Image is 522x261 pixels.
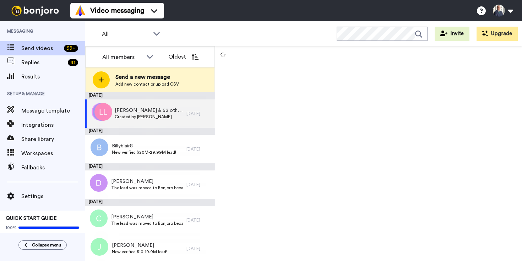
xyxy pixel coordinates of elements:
div: 41 [68,59,78,66]
div: [DATE] [186,246,211,251]
img: vm-color.svg [75,5,86,16]
span: [PERSON_NAME] [111,213,183,221]
button: Upgrade [477,27,518,41]
span: Billyblair8 [112,142,176,149]
span: Replies [21,58,65,67]
div: [DATE] [186,111,211,116]
div: [DATE] [85,92,215,99]
span: New verified $20M-29.99M lead! [112,149,176,155]
img: c.png [90,210,108,227]
span: Add new contact or upload CSV [115,81,179,87]
span: Video messaging [90,6,144,16]
span: Fallbacks [21,163,85,172]
img: j.png [91,238,108,256]
div: 99 + [64,45,78,52]
span: Share library [21,135,85,143]
span: Send videos [21,44,61,53]
button: Collapse menu [18,240,67,250]
img: d.png [90,174,108,192]
div: [DATE] [186,217,211,223]
div: [DATE] [186,146,211,152]
span: [PERSON_NAME] [112,242,167,249]
span: Workspaces [21,149,85,158]
div: [DATE] [186,182,211,187]
span: New verified $10-19.9M lead! [112,249,167,255]
img: bj-logo-header-white.svg [9,6,62,16]
img: ll.png [94,103,112,121]
div: All members [102,53,143,61]
span: The lead was moved to Bonjoro because they don't have a phone number. [111,185,183,191]
span: [PERSON_NAME] & 53 others [115,107,183,114]
img: nd.png [92,103,109,121]
button: Oldest [163,50,204,64]
span: The lead was moved to Bonjoro because they don't have a phone number. [111,221,183,226]
span: QUICK START GUIDE [6,216,57,221]
span: Created by [PERSON_NAME] [115,114,183,120]
span: Send a new message [115,73,179,81]
span: All [102,30,149,38]
div: [DATE] [85,163,215,170]
span: 100% [6,225,17,230]
span: Results [21,72,85,81]
img: b.png [91,138,108,156]
span: Message template [21,107,85,115]
div: [DATE] [85,128,215,135]
button: Invite [435,27,469,41]
span: Settings [21,192,85,201]
span: Collapse menu [32,242,61,248]
img: cc.png [93,103,110,121]
span: Integrations [21,121,85,129]
span: [PERSON_NAME] [111,178,183,185]
div: [DATE] [85,199,215,206]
